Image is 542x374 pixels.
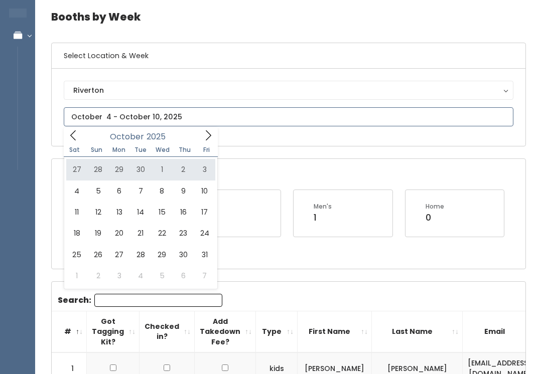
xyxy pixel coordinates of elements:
[130,244,151,265] span: October 28, 2025
[66,159,87,180] span: September 27, 2025
[94,294,222,307] input: Search:
[87,159,108,180] span: September 28, 2025
[130,180,151,202] span: October 7, 2025
[109,202,130,223] span: October 13, 2025
[314,202,332,211] div: Men's
[463,311,537,352] th: Email: activate to sort column ascending
[152,180,173,202] span: October 8, 2025
[109,180,130,202] span: October 6, 2025
[194,265,215,286] span: November 7, 2025
[66,223,87,244] span: October 18, 2025
[195,311,256,352] th: Add Takedown Fee?: activate to sort column ascending
[87,265,108,286] span: November 2, 2025
[130,202,151,223] span: October 14, 2025
[152,147,174,153] span: Wed
[173,223,194,244] span: October 23, 2025
[152,159,173,180] span: October 1, 2025
[140,311,195,352] th: Checked in?: activate to sort column ascending
[52,43,525,69] h6: Select Location & Week
[64,81,513,100] button: Riverton
[173,244,194,265] span: October 30, 2025
[66,202,87,223] span: October 11, 2025
[109,265,130,286] span: November 3, 2025
[87,202,108,223] span: October 12, 2025
[152,223,173,244] span: October 22, 2025
[129,147,152,153] span: Tue
[194,180,215,202] span: October 10, 2025
[87,180,108,202] span: October 5, 2025
[109,244,130,265] span: October 27, 2025
[109,223,130,244] span: October 20, 2025
[109,159,130,180] span: September 29, 2025
[256,311,298,352] th: Type: activate to sort column ascending
[426,202,444,211] div: Home
[298,311,372,352] th: First Name: activate to sort column ascending
[196,147,218,153] span: Fri
[194,159,215,180] span: October 3, 2025
[152,265,173,286] span: November 5, 2025
[64,147,86,153] span: Sat
[194,223,215,244] span: October 24, 2025
[314,211,332,224] div: 1
[194,244,215,265] span: October 31, 2025
[86,147,108,153] span: Sun
[194,202,215,223] span: October 17, 2025
[152,244,173,265] span: October 29, 2025
[144,130,174,143] input: Year
[87,223,108,244] span: October 19, 2025
[174,147,196,153] span: Thu
[51,3,526,31] h4: Booths by Week
[87,244,108,265] span: October 26, 2025
[130,223,151,244] span: October 21, 2025
[73,85,504,96] div: Riverton
[52,311,87,352] th: #: activate to sort column descending
[152,202,173,223] span: October 15, 2025
[173,265,194,286] span: November 6, 2025
[110,133,144,141] span: October
[130,265,151,286] span: November 4, 2025
[426,211,444,224] div: 0
[58,294,222,307] label: Search:
[130,159,151,180] span: September 30, 2025
[66,244,87,265] span: October 25, 2025
[66,180,87,202] span: October 4, 2025
[66,265,87,286] span: November 1, 2025
[372,311,463,352] th: Last Name: activate to sort column ascending
[173,159,194,180] span: October 2, 2025
[64,107,513,126] input: October 4 - October 10, 2025
[173,202,194,223] span: October 16, 2025
[108,147,130,153] span: Mon
[173,180,194,202] span: October 9, 2025
[87,311,140,352] th: Got Tagging Kit?: activate to sort column ascending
